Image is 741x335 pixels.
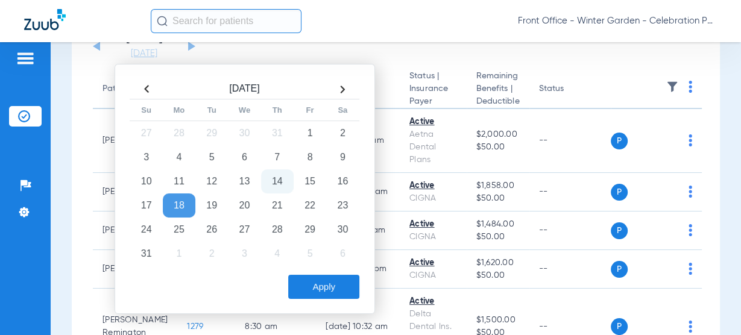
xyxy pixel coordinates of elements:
td: -- [529,211,611,250]
span: P [611,133,628,149]
span: Deductible [476,95,520,108]
span: $50.00 [476,269,520,282]
span: $50.00 [476,141,520,154]
td: -- [529,173,611,211]
img: filter.svg [666,81,678,93]
img: group-dot-blue.svg [689,224,692,236]
span: P [611,184,628,201]
img: Zuub Logo [24,9,66,30]
img: group-dot-blue.svg [689,263,692,275]
span: $50.00 [476,231,520,243]
span: P [611,318,628,335]
img: Search Icon [157,16,168,27]
span: 1279 [187,322,203,331]
input: Search for patients [151,9,301,33]
span: $1,620.00 [476,257,520,269]
div: CIGNA [409,192,457,205]
th: Status | [400,70,467,109]
img: group-dot-blue.svg [689,186,692,198]
li: [DATE] [108,33,180,60]
div: CIGNA [409,269,457,282]
span: $50.00 [476,192,520,205]
div: Active [409,218,457,231]
span: P [611,261,628,278]
span: $1,500.00 [476,314,520,327]
img: hamburger-icon [16,51,35,66]
div: Patient Name [102,83,156,95]
div: Aetna Dental Plans [409,128,457,166]
span: $1,484.00 [476,218,520,231]
th: [DATE] [163,80,326,99]
span: $1,858.00 [476,180,520,192]
div: CIGNA [409,231,457,243]
button: Apply [288,275,359,299]
span: Insurance Payer [409,83,457,108]
img: group-dot-blue.svg [689,134,692,146]
img: group-dot-blue.svg [689,81,692,93]
span: P [611,222,628,239]
div: Active [409,295,457,308]
span: $2,000.00 [476,128,520,141]
div: Active [409,116,457,128]
td: -- [529,109,611,173]
th: Status [529,70,611,109]
div: Active [409,257,457,269]
td: -- [529,250,611,289]
div: Active [409,180,457,192]
span: Front Office - Winter Garden - Celebration Pediatric Dentistry [518,15,717,27]
div: Patient Name [102,83,168,95]
a: [DATE] [108,48,180,60]
iframe: Chat Widget [681,277,741,335]
th: Remaining Benefits | [467,70,529,109]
